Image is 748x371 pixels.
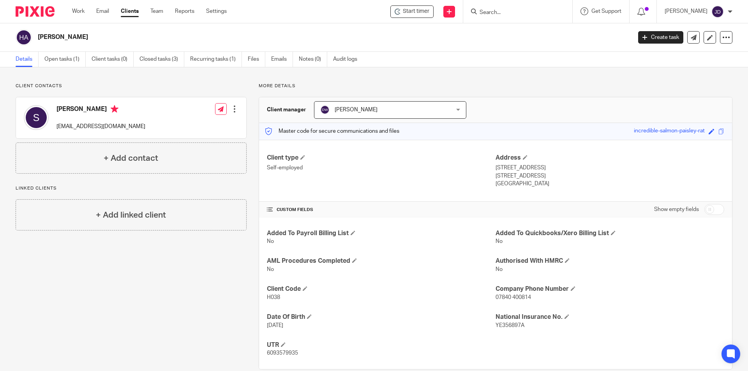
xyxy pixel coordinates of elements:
h4: UTR [267,341,496,349]
a: Details [16,52,39,67]
p: [EMAIL_ADDRESS][DOMAIN_NAME] [56,123,145,130]
a: Emails [271,52,293,67]
img: svg%3E [320,105,330,114]
span: H038 [267,295,280,300]
h4: Address [496,154,724,162]
p: [PERSON_NAME] [665,7,707,15]
span: 07840 400814 [496,295,531,300]
h4: + Add contact [104,152,158,164]
span: [DATE] [267,323,283,328]
span: Start timer [403,7,429,16]
p: More details [259,83,732,89]
h4: AML Procedures Completed [267,257,496,265]
p: Master code for secure communications and files [265,127,399,135]
h4: Client type [267,154,496,162]
a: Clients [121,7,139,15]
h4: Company Phone Number [496,285,724,293]
img: Pixie [16,6,55,17]
img: svg%3E [711,5,724,18]
span: No [267,239,274,244]
h2: [PERSON_NAME] [38,33,509,41]
div: incredible-salmon-paisley-rat [634,127,705,136]
a: Work [72,7,85,15]
label: Show empty fields [654,206,699,213]
i: Primary [111,105,118,113]
h4: CUSTOM FIELDS [267,207,496,213]
p: [STREET_ADDRESS] [496,172,724,180]
a: Client tasks (0) [92,52,134,67]
h4: Date Of Birth [267,313,496,321]
span: [PERSON_NAME] [335,107,378,113]
span: No [496,267,503,272]
h4: Added To Payroll Billing List [267,229,496,237]
p: Self-employed [267,164,496,172]
h4: Authorised With HMRC [496,257,724,265]
img: svg%3E [16,29,32,46]
input: Search [479,9,549,16]
span: No [267,267,274,272]
a: Email [96,7,109,15]
a: Closed tasks (3) [139,52,184,67]
h4: Added To Quickbooks/Xero Billing List [496,229,724,237]
a: Files [248,52,265,67]
span: No [496,239,503,244]
span: YE356897A [496,323,524,328]
div: Heron, Sandra Ann [390,5,434,18]
span: 6093579935 [267,350,298,356]
a: Audit logs [333,52,363,67]
a: Notes (0) [299,52,327,67]
h4: Client Code [267,285,496,293]
img: svg%3E [24,105,49,130]
a: Recurring tasks (1) [190,52,242,67]
span: Get Support [591,9,621,14]
a: Team [150,7,163,15]
a: Reports [175,7,194,15]
a: Create task [638,31,683,44]
p: [STREET_ADDRESS] [496,164,724,172]
a: Settings [206,7,227,15]
a: Open tasks (1) [44,52,86,67]
h4: [PERSON_NAME] [56,105,145,115]
p: [GEOGRAPHIC_DATA] [496,180,724,188]
p: Linked clients [16,185,247,192]
p: Client contacts [16,83,247,89]
h3: Client manager [267,106,306,114]
h4: + Add linked client [96,209,166,221]
h4: National Insurance No. [496,313,724,321]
